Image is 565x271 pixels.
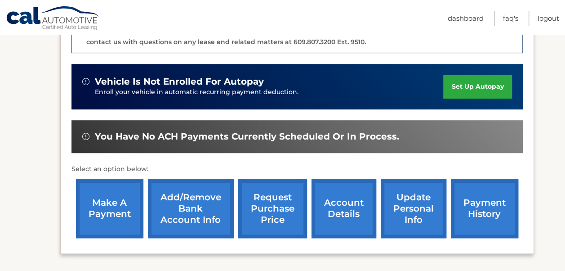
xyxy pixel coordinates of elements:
span: vehicle is not enrolled for autopay [95,76,264,87]
a: Dashboard [448,11,484,26]
img: alert-white.svg [82,78,89,85]
span: You have no ACH payments currently scheduled or in process. [95,131,399,142]
a: update personal info [381,179,446,238]
a: Add/Remove bank account info [148,179,234,238]
a: payment history [451,179,518,238]
p: The end of your lease is approaching soon. A member of our lease end team will be in touch soon t... [86,16,517,46]
a: request purchase price [238,179,307,238]
a: set up autopay [443,75,512,99]
p: Enroll your vehicle in automatic recurring payment deduction. [95,87,444,97]
a: FAQ's [503,11,518,26]
a: Logout [538,11,559,26]
p: Select an option below: [71,164,523,175]
a: Cal Automotive [6,6,100,32]
a: make a payment [76,179,143,238]
img: alert-white.svg [82,133,89,140]
a: account details [311,179,376,238]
